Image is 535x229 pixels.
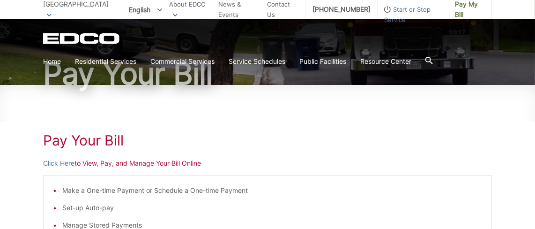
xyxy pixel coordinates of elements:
[150,56,215,67] a: Commercial Services
[299,56,346,67] a: Public Facilities
[43,132,492,149] h1: Pay Your Bill
[43,158,74,168] a: Click Here
[43,33,121,44] a: EDCD logo. Return to the homepage.
[122,2,169,17] span: English
[43,158,492,168] p: to View, Pay, and Manage Your Bill Online
[43,59,492,89] h1: Pay Your Bill
[43,56,61,67] a: Home
[62,185,482,196] li: Make a One-time Payment or Schedule a One-time Payment
[75,56,136,67] a: Residential Services
[62,203,482,213] li: Set-up Auto-pay
[229,56,285,67] a: Service Schedules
